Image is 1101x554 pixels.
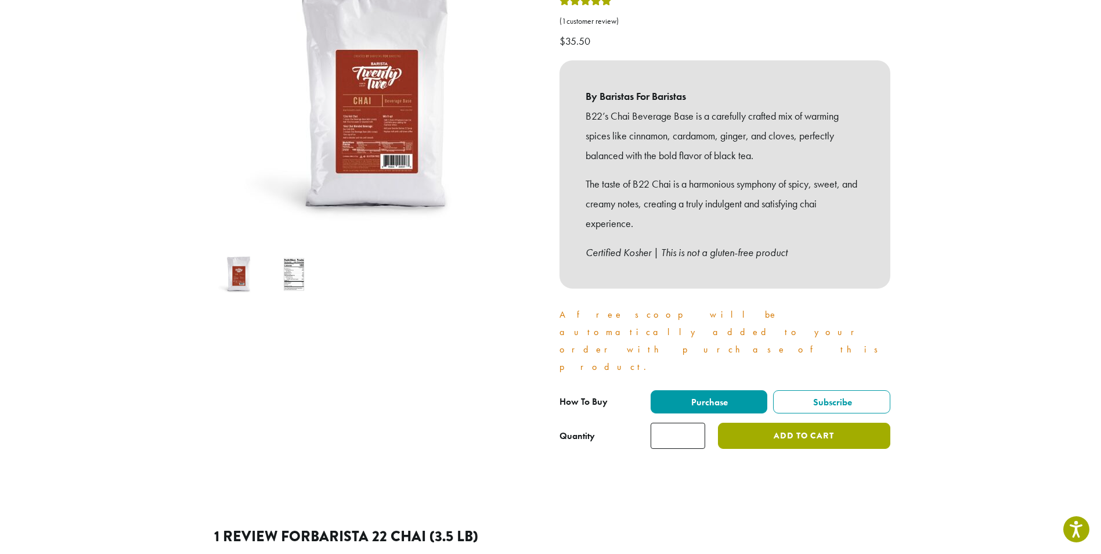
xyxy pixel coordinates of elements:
em: Certified Kosher | This is not a gluten-free product [586,246,788,259]
img: Barista 22 Chai (3.5 lb) - Image 2 [271,251,317,297]
bdi: 35.50 [559,34,593,48]
p: B22’s Chai Beverage Base is a carefully crafted mix of warming spices like cinnamon, cardamom, gi... [586,106,864,165]
b: By Baristas For Baristas [586,87,864,106]
span: How To Buy [559,395,608,408]
a: (1customer review) [559,16,890,27]
p: The taste of B22 Chai is a harmonious symphony of spicy, sweet, and creamy notes, creating a trul... [586,174,864,233]
input: Product quantity [651,423,705,449]
img: B22 Powdered Mix Chai | Dillanos Coffee Roasters [216,251,262,297]
span: 1 [562,16,566,26]
span: Barista 22 Chai (3.5 lb) [311,526,478,547]
h2: 1 review for [214,528,887,545]
button: Add to cart [718,423,890,449]
a: A free scoop will be automatically added to your order with purchase of this product. [559,308,886,373]
div: Quantity [559,429,595,443]
span: Purchase [690,396,728,408]
span: $ [559,34,565,48]
span: Subscribe [811,396,852,408]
